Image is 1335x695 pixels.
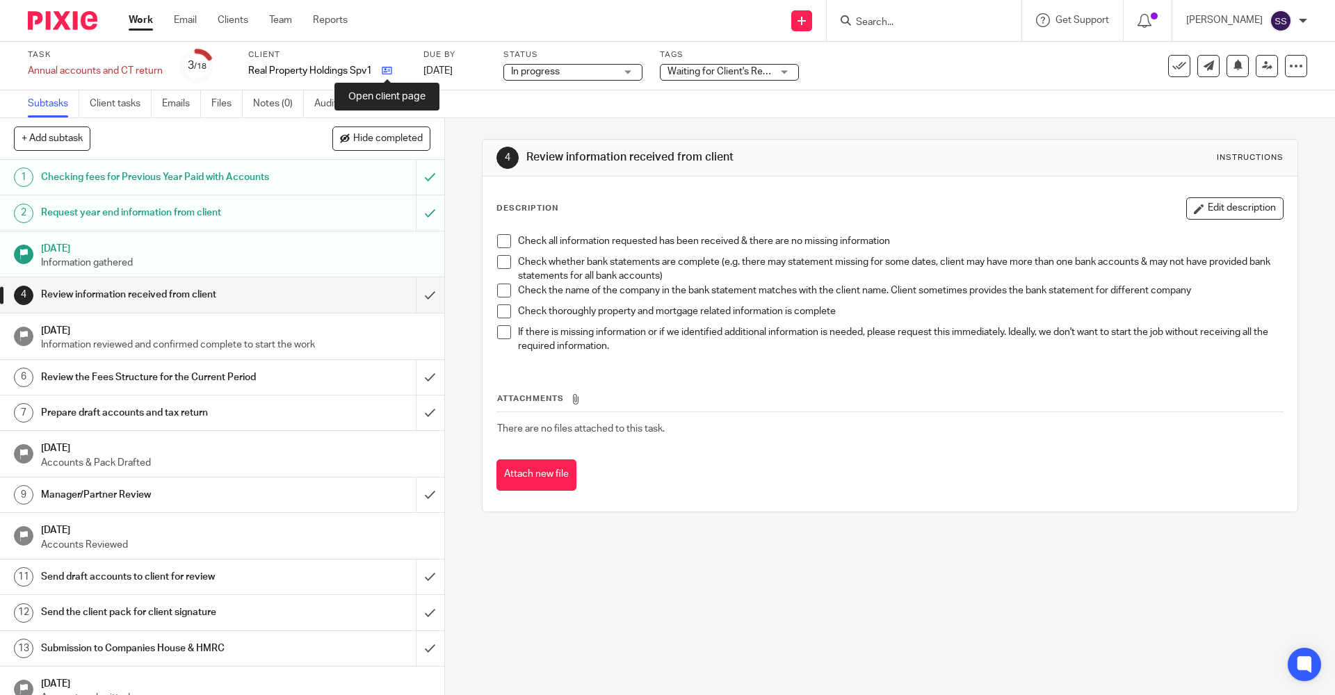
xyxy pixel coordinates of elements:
a: Team [269,13,292,27]
label: Status [503,49,642,60]
p: Accounts Reviewed [41,538,430,552]
div: Annual accounts and CT return [28,64,163,78]
h1: Review the Fees Structure for the Current Period [41,367,282,388]
div: 12 [14,603,33,623]
span: In progress [511,67,560,76]
h1: Prepare draft accounts and tax return [41,402,282,423]
h1: [DATE] [41,438,430,455]
p: Information reviewed and confirmed complete to start the work [41,338,430,352]
h1: Manager/Partner Review [41,484,282,505]
label: Task [28,49,163,60]
p: Check thoroughly property and mortgage related information is complete [518,304,1282,318]
a: Reports [313,13,348,27]
button: Edit description [1186,197,1284,220]
a: Emails [162,90,201,117]
span: There are no files attached to this task. [497,424,665,434]
label: Tags [660,49,799,60]
h1: Request year end information from client [41,202,282,223]
p: If there is missing information or if we identified additional information is needed, please requ... [518,325,1282,354]
div: 11 [14,567,33,587]
div: 3 [188,58,207,74]
label: Client [248,49,406,60]
h1: Send draft accounts to client for review [41,566,282,587]
a: Notes (0) [253,90,304,117]
h1: Review information received from client [41,284,282,305]
span: Waiting for Client's Response. [667,67,797,76]
h1: Review information received from client [526,150,920,165]
div: 4 [496,147,519,169]
h1: Checking fees for Previous Year Paid with Accounts [41,167,282,188]
h1: Submission to Companies House & HMRC [41,638,282,659]
a: Subtasks [28,90,79,117]
span: [DATE] [423,66,453,76]
span: Attachments [497,395,564,402]
div: 13 [14,639,33,658]
div: 7 [14,403,33,423]
h1: [DATE] [41,320,430,338]
img: Pixie [28,11,97,30]
p: Check the name of the company in the bank statement matches with the client name. Client sometime... [518,284,1282,297]
p: Information gathered [41,256,430,270]
a: Client tasks [90,90,152,117]
p: Check all information requested has been received & there are no missing information [518,234,1282,248]
button: Hide completed [332,126,430,150]
div: 1 [14,167,33,187]
span: Hide completed [353,133,423,145]
a: Files [211,90,243,117]
input: Search [855,17,980,29]
div: 9 [14,485,33,505]
div: 2 [14,204,33,223]
small: /18 [194,63,207,70]
p: Check whether bank statements are complete (e.g. there may statement missing for some dates, clie... [518,255,1282,284]
div: Instructions [1217,152,1284,163]
h1: [DATE] [41,520,430,537]
div: 6 [14,368,33,387]
p: Accounts & Pack Drafted [41,456,430,470]
p: [PERSON_NAME] [1186,13,1263,27]
a: Clients [218,13,248,27]
div: 4 [14,286,33,305]
img: svg%3E [1270,10,1292,32]
p: Real Property Holdings Spv1 Ltd [248,64,375,78]
a: Email [174,13,197,27]
h1: [DATE] [41,238,430,256]
a: Work [129,13,153,27]
h1: Send the client pack for client signature [41,602,282,623]
a: Audit logs [314,90,368,117]
button: + Add subtask [14,126,90,150]
label: Due by [423,49,486,60]
span: Get Support [1055,15,1109,25]
button: Attach new file [496,459,576,491]
h1: [DATE] [41,673,430,691]
p: Description [496,203,558,214]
